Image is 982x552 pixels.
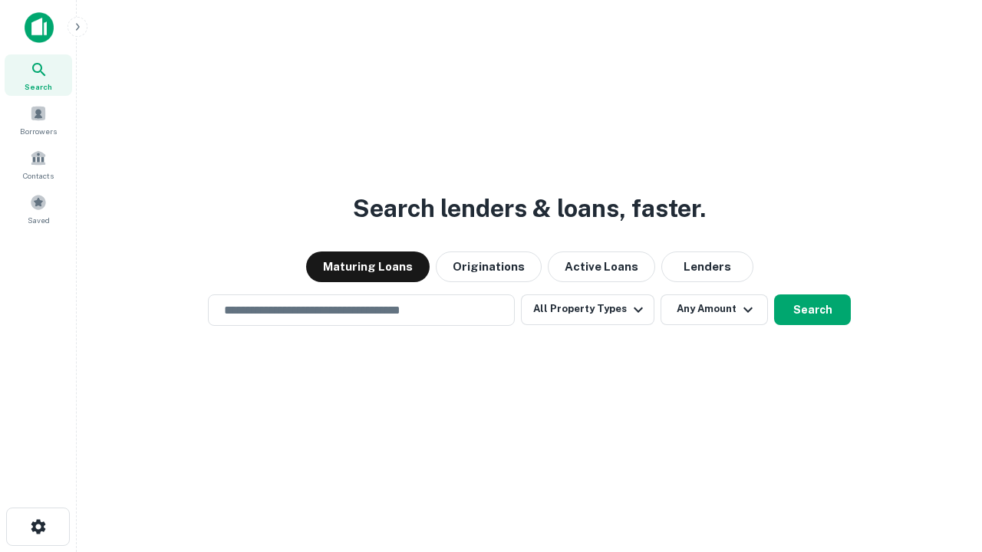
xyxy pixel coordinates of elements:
[306,251,430,282] button: Maturing Loans
[661,294,768,325] button: Any Amount
[25,12,54,43] img: capitalize-icon.png
[548,251,655,282] button: Active Loans
[25,80,52,93] span: Search
[661,251,753,282] button: Lenders
[774,294,851,325] button: Search
[5,99,72,140] a: Borrowers
[436,251,542,282] button: Originations
[5,54,72,96] a: Search
[5,188,72,229] a: Saved
[28,214,50,226] span: Saved
[20,125,57,137] span: Borrowers
[353,190,706,227] h3: Search lenders & loans, faster.
[5,143,72,185] a: Contacts
[905,429,982,503] iframe: Chat Widget
[23,169,54,182] span: Contacts
[521,294,654,325] button: All Property Types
